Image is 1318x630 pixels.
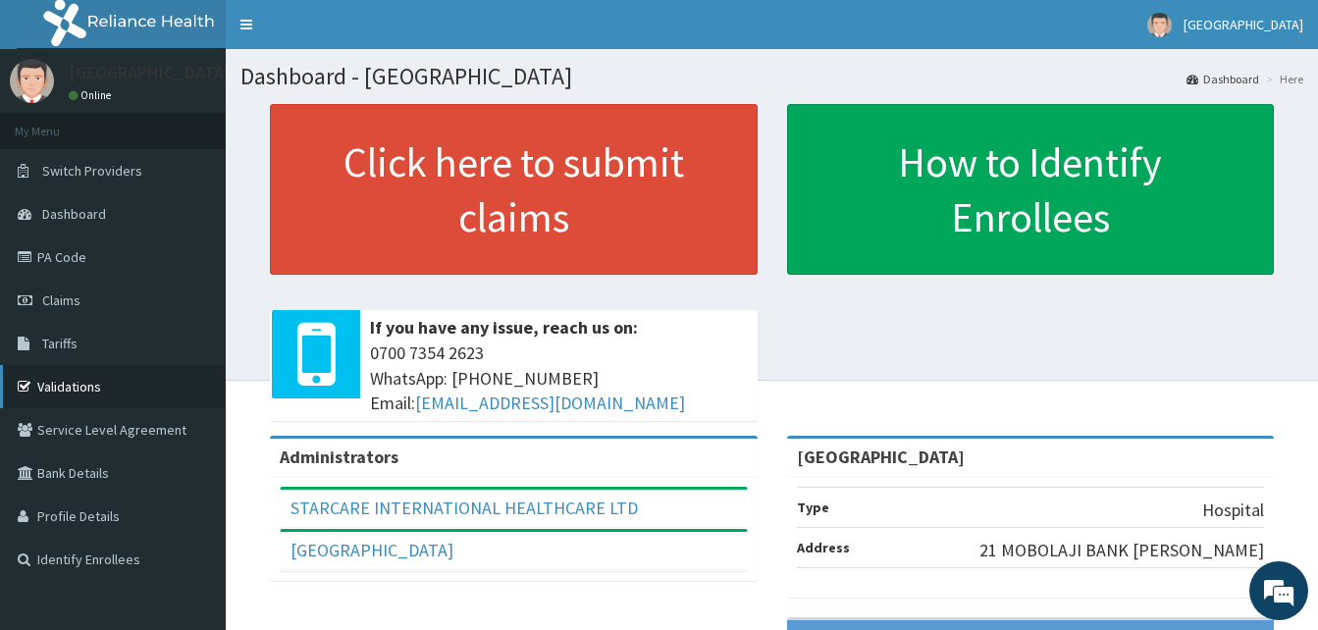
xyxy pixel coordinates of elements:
p: 21 MOBOLAJI BANK [PERSON_NAME] [979,538,1264,563]
b: If you have any issue, reach us on: [370,316,638,339]
b: Administrators [280,446,398,468]
p: [GEOGRAPHIC_DATA] [69,64,231,81]
span: Claims [42,291,80,309]
span: Dashboard [42,205,106,223]
h1: Dashboard - [GEOGRAPHIC_DATA] [240,64,1303,89]
a: How to Identify Enrollees [787,104,1275,275]
li: Here [1261,71,1303,87]
p: Hospital [1202,498,1264,523]
strong: [GEOGRAPHIC_DATA] [797,446,965,468]
a: Click here to submit claims [270,104,758,275]
img: User Image [1147,13,1172,37]
img: User Image [10,59,54,103]
a: Online [69,88,116,102]
a: STARCARE INTERNATIONAL HEALTHCARE LTD [290,497,638,519]
a: [EMAIL_ADDRESS][DOMAIN_NAME] [415,392,685,414]
b: Address [797,539,850,556]
b: Type [797,499,829,516]
span: Switch Providers [42,162,142,180]
a: [GEOGRAPHIC_DATA] [290,539,453,561]
span: [GEOGRAPHIC_DATA] [1184,16,1303,33]
span: 0700 7354 2623 WhatsApp: [PHONE_NUMBER] Email: [370,341,748,416]
span: Tariffs [42,335,78,352]
a: Dashboard [1186,71,1259,87]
